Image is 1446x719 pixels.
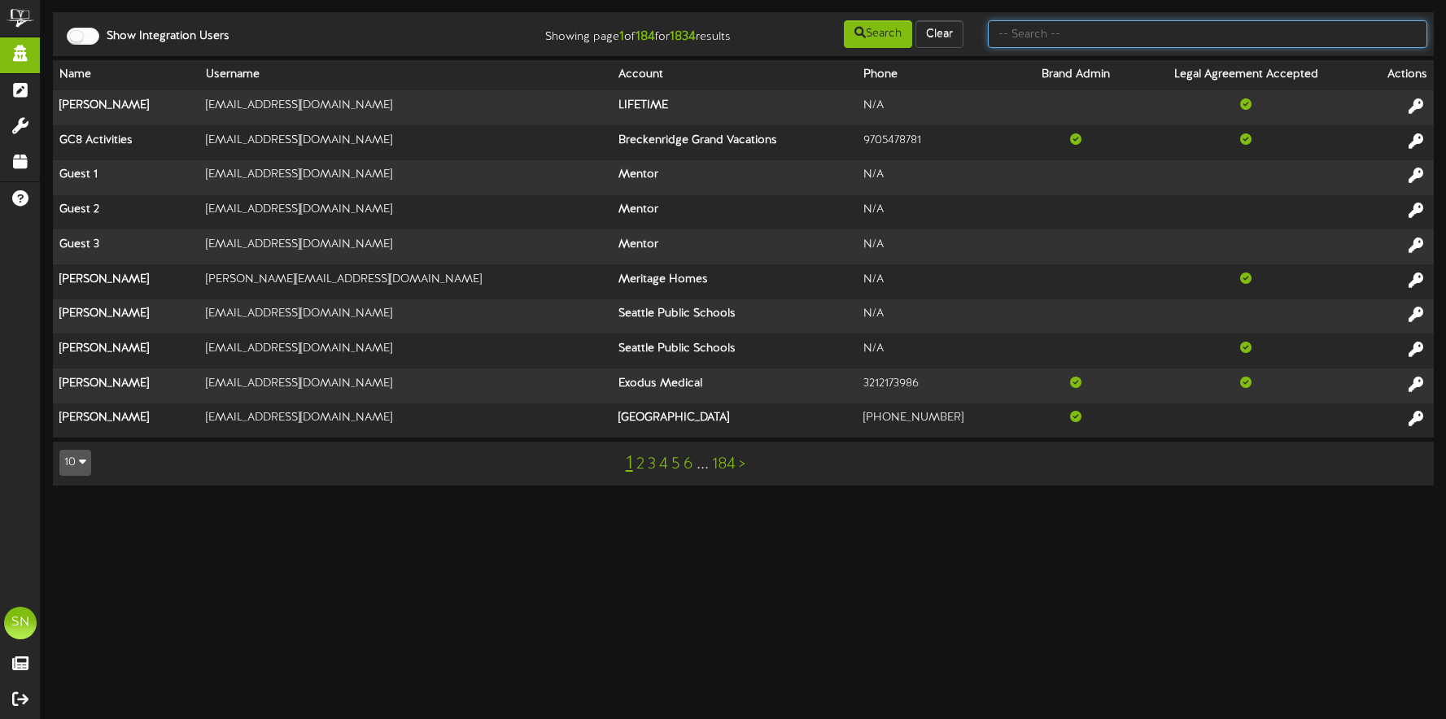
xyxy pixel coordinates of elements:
[1018,60,1134,90] th: Brand Admin
[53,264,199,299] th: [PERSON_NAME]
[626,453,633,474] a: 1
[612,403,857,438] th: [GEOGRAPHIC_DATA]
[612,333,857,368] th: Seattle Public Schools
[697,455,709,473] a: ...
[612,195,857,230] th: Mentor
[53,333,199,368] th: [PERSON_NAME]
[684,455,693,473] a: 6
[199,299,612,334] td: [EMAIL_ADDRESS][DOMAIN_NAME]
[199,195,612,230] td: [EMAIL_ADDRESS][DOMAIN_NAME]
[53,403,199,438] th: [PERSON_NAME]
[612,90,857,125] th: LIFETIME
[511,19,743,46] div: Showing page of for results
[53,368,199,403] th: [PERSON_NAME]
[612,368,857,403] th: Exodus Medical
[53,125,199,160] th: GC8 Activities
[671,455,680,473] a: 5
[199,368,612,403] td: [EMAIL_ADDRESS][DOMAIN_NAME]
[612,160,857,195] th: Mentor
[612,229,857,264] th: Mentor
[857,125,1018,160] td: 9705478781
[1134,60,1358,90] th: Legal Agreement Accepted
[199,125,612,160] td: [EMAIL_ADDRESS][DOMAIN_NAME]
[844,20,912,48] button: Search
[648,455,656,473] a: 3
[712,455,736,473] a: 184
[636,29,655,44] strong: 184
[857,229,1018,264] td: N/A
[94,28,229,45] label: Show Integration Users
[53,60,199,90] th: Name
[857,403,1018,438] td: [PHONE_NUMBER]
[612,60,857,90] th: Account
[857,60,1018,90] th: Phone
[857,333,1018,368] td: N/A
[199,264,612,299] td: [PERSON_NAME][EMAIL_ADDRESS][DOMAIN_NAME]
[636,455,644,473] a: 2
[659,455,668,473] a: 4
[199,90,612,125] td: [EMAIL_ADDRESS][DOMAIN_NAME]
[857,264,1018,299] td: N/A
[53,229,199,264] th: Guest 3
[857,299,1018,334] td: N/A
[988,20,1427,48] input: -- Search --
[53,160,199,195] th: Guest 1
[199,229,612,264] td: [EMAIL_ADDRESS][DOMAIN_NAME]
[53,299,199,334] th: [PERSON_NAME]
[59,450,91,476] button: 10
[53,90,199,125] th: [PERSON_NAME]
[53,195,199,230] th: Guest 2
[857,195,1018,230] td: N/A
[199,333,612,368] td: [EMAIL_ADDRESS][DOMAIN_NAME]
[739,455,745,473] a: >
[199,60,612,90] th: Username
[915,20,963,48] button: Clear
[857,160,1018,195] td: N/A
[199,160,612,195] td: [EMAIL_ADDRESS][DOMAIN_NAME]
[612,125,857,160] th: Breckenridge Grand Vacations
[612,264,857,299] th: Meritage Homes
[4,607,37,639] div: SN
[199,403,612,438] td: [EMAIL_ADDRESS][DOMAIN_NAME]
[857,368,1018,403] td: 3212173986
[857,90,1018,125] td: N/A
[619,29,624,44] strong: 1
[670,29,696,44] strong: 1834
[612,299,857,334] th: Seattle Public Schools
[1358,60,1434,90] th: Actions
